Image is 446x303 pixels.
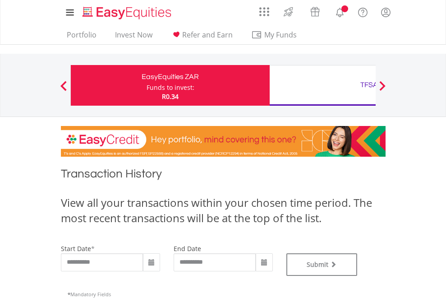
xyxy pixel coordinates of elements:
div: View all your transactions within your chosen time period. The most recent transactions will be a... [61,195,386,226]
a: Notifications [328,2,351,20]
a: My Profile [374,2,397,22]
a: Home page [79,2,175,20]
span: Mandatory Fields [68,291,111,298]
span: My Funds [251,29,310,41]
img: thrive-v2.svg [281,5,296,19]
a: Vouchers [302,2,328,19]
button: Submit [286,253,358,276]
img: grid-menu-icon.svg [259,7,269,17]
div: Funds to invest: [147,83,194,92]
span: Refer and Earn [182,30,233,40]
span: R0.34 [162,92,179,101]
a: Invest Now [111,30,156,44]
img: EasyEquities_Logo.png [81,5,175,20]
a: Portfolio [63,30,100,44]
h1: Transaction History [61,166,386,186]
label: end date [174,244,201,253]
img: vouchers-v2.svg [308,5,322,19]
button: Previous [55,85,73,94]
a: AppsGrid [253,2,275,17]
img: EasyCredit Promotion Banner [61,126,386,157]
div: EasyEquities ZAR [76,70,264,83]
label: start date [61,244,91,253]
button: Next [373,85,391,94]
a: Refer and Earn [167,30,236,44]
a: FAQ's and Support [351,2,374,20]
